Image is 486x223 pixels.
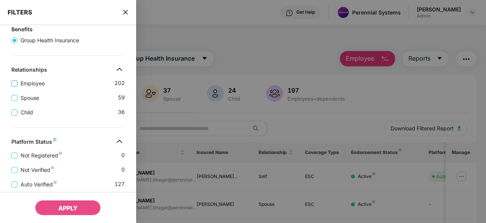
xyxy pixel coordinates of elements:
span: 0 [121,151,125,160]
button: APPLY [35,200,101,215]
span: close [122,8,129,16]
span: Child [17,108,36,117]
span: Group Health Insurance [17,36,82,45]
img: svg+xml;base64,PHN2ZyB4bWxucz0iaHR0cDovL3d3dy53My5vcmcvMjAwMC9zdmciIHdpZHRoPSI4IiBoZWlnaHQ9IjgiIH... [54,181,57,184]
span: Not Verified [17,166,57,174]
span: 36 [118,108,125,117]
div: Platform Status [11,138,57,148]
img: svg+xml;base64,PHN2ZyB4bWxucz0iaHR0cDovL3d3dy53My5vcmcvMjAwMC9zdmciIHdpZHRoPSI4IiBoZWlnaHQ9IjgiIH... [51,166,54,169]
span: Not Registered [17,151,65,160]
img: svg+xml;base64,PHN2ZyB4bWxucz0iaHR0cDovL3d3dy53My5vcmcvMjAwMC9zdmciIHdpZHRoPSI4IiBoZWlnaHQ9IjgiIH... [59,152,62,155]
span: Auto Verified [17,180,60,189]
span: 202 [114,79,125,88]
img: svg+xml;base64,PHN2ZyB4bWxucz0iaHR0cDovL3d3dy53My5vcmcvMjAwMC9zdmciIHdpZHRoPSIzMiIgaGVpZ2h0PSIzMi... [113,63,125,75]
span: Spouse [17,94,42,102]
img: svg+xml;base64,PHN2ZyB4bWxucz0iaHR0cDovL3d3dy53My5vcmcvMjAwMC9zdmciIHdpZHRoPSI4IiBoZWlnaHQ9IjgiIH... [53,138,57,141]
span: Employee [17,79,48,88]
img: svg+xml;base64,PHN2ZyB4bWxucz0iaHR0cDovL3d3dy53My5vcmcvMjAwMC9zdmciIHdpZHRoPSIzMiIgaGVpZ2h0PSIzMi... [113,135,125,148]
span: FILTERS [8,8,32,16]
span: 0 [121,165,125,174]
span: 59 [118,93,125,102]
span: APPLY [58,204,78,212]
div: Relationships [11,66,47,75]
span: 127 [114,180,125,189]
